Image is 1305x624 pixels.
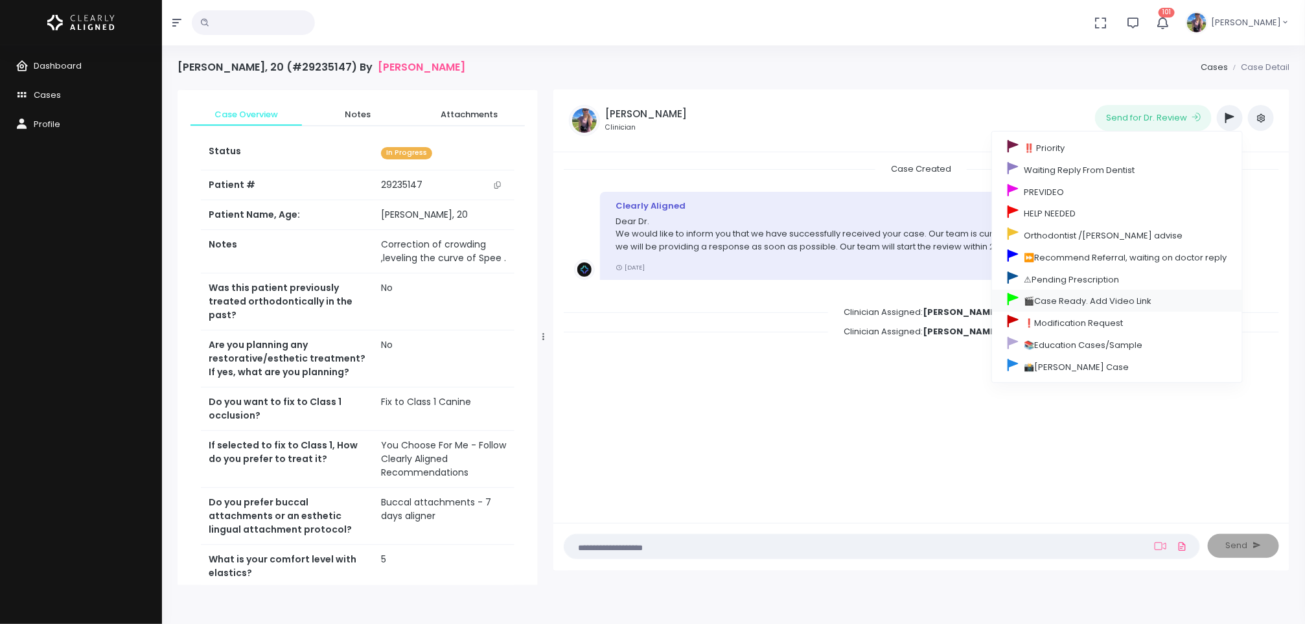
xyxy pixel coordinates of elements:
b: [PERSON_NAME] [923,306,999,318]
a: Waiting Reply From Dentist [992,158,1242,180]
a: 🎬Case Ready. Add Video Link [992,290,1242,312]
a: [PERSON_NAME] [378,61,465,73]
td: 5 [373,545,514,588]
td: Fix to Class 1 Canine [373,387,514,431]
a: 📸[PERSON_NAME] Case [992,355,1242,377]
a: Add Loom Video [1152,541,1169,551]
td: [PERSON_NAME], 20 [373,200,514,230]
td: Buccal attachments - 7 days aligner [373,488,514,545]
th: Do you want to fix to Class 1 occlusion? [201,387,373,431]
span: In Progress [381,147,432,159]
th: Status [201,137,373,170]
b: [PERSON_NAME] [923,325,999,338]
img: Header Avatar [1185,11,1208,34]
a: ⏩Recommend Referral, waiting on doctor reply [992,246,1242,268]
span: Clinician Assigned: [828,302,1015,322]
small: Clinician [605,122,687,133]
span: Dashboard [34,60,82,72]
a: ‼️ Priority [992,137,1242,159]
th: Patient # [201,170,373,200]
span: [PERSON_NAME] [1211,16,1281,29]
a: HELP NEEDED [992,202,1242,224]
th: Do you prefer buccal attachments or an esthetic lingual attachment protocol? [201,488,373,545]
span: 101 [1159,8,1175,17]
span: Case Created [875,159,967,179]
span: Profile [34,118,60,130]
button: Send for Dr. Review [1095,105,1212,131]
p: Dear Dr. We would like to inform you that we have successfully received your case. Our team is cu... [616,215,1140,253]
a: Cases [1201,61,1228,73]
a: Add Files [1174,535,1190,558]
td: No [373,330,514,387]
span: Cases [34,89,61,101]
div: scrollable content [178,89,538,585]
div: Clearly Aligned [616,200,1140,213]
h4: [PERSON_NAME], 20 (#29235147) By [178,61,465,73]
th: Was this patient previously treated orthodontically in the past? [201,273,373,330]
a: ⚠Pending Prescription [992,268,1242,290]
th: If selected to fix to Class 1, How do you prefer to treat it? [201,431,373,488]
a: PREVIDEO [992,180,1242,202]
td: No [373,273,514,330]
span: Attachments [424,108,514,121]
td: 29235147 [373,170,514,200]
th: Patient Name, Age: [201,200,373,230]
span: Notes [312,108,403,121]
th: Notes [201,230,373,273]
a: Orthodontist /[PERSON_NAME] advise [992,224,1242,246]
span: Clinician Assigned: [828,321,1015,341]
h5: [PERSON_NAME] [605,108,687,120]
li: Case Detail [1228,61,1289,74]
a: ❗Modification Request [992,312,1242,334]
a: 📚Education Cases/Sample [992,333,1242,355]
span: Case Overview [201,108,292,121]
small: [DATE] [616,263,645,272]
img: Logo Horizontal [47,9,115,36]
div: scrollable content [564,163,1279,509]
td: Correction of crowding ,leveling the curve of Spee . [373,230,514,273]
td: You Choose For Me - Follow Clearly Aligned Recommendations [373,431,514,488]
th: Are you planning any restorative/esthetic treatment? If yes, what are you planning? [201,330,373,387]
th: What is your comfort level with elastics? [201,545,373,588]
